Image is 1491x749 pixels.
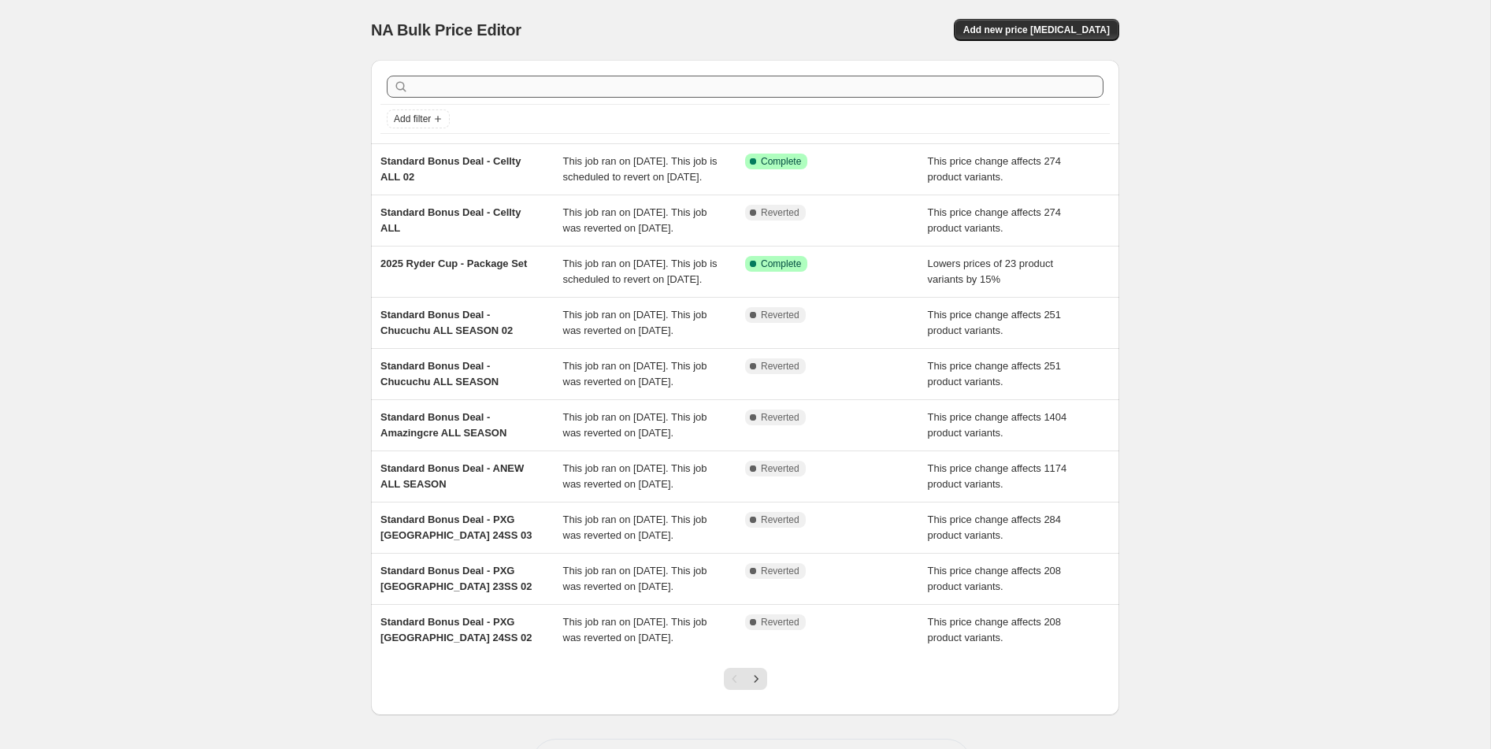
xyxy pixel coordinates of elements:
[928,309,1062,336] span: This price change affects 251 product variants.
[371,21,521,39] span: NA Bulk Price Editor
[380,565,532,592] span: Standard Bonus Deal - PXG [GEOGRAPHIC_DATA] 23SS 02
[963,24,1110,36] span: Add new price [MEDICAL_DATA]
[761,360,799,373] span: Reverted
[394,113,431,125] span: Add filter
[380,514,532,541] span: Standard Bonus Deal - PXG [GEOGRAPHIC_DATA] 24SS 03
[761,565,799,577] span: Reverted
[928,514,1062,541] span: This price change affects 284 product variants.
[928,565,1062,592] span: This price change affects 208 product variants.
[761,206,799,219] span: Reverted
[928,411,1067,439] span: This price change affects 1404 product variants.
[954,19,1119,41] button: Add new price [MEDICAL_DATA]
[563,309,707,336] span: This job ran on [DATE]. This job was reverted on [DATE].
[380,411,506,439] span: Standard Bonus Deal - Amazingcre ALL SEASON
[380,258,527,269] span: 2025 Ryder Cup - Package Set
[928,616,1062,643] span: This price change affects 208 product variants.
[928,206,1062,234] span: This price change affects 274 product variants.
[761,616,799,628] span: Reverted
[563,258,718,285] span: This job ran on [DATE]. This job is scheduled to revert on [DATE].
[380,616,532,643] span: Standard Bonus Deal - PXG [GEOGRAPHIC_DATA] 24SS 02
[563,155,718,183] span: This job ran on [DATE]. This job is scheduled to revert on [DATE].
[928,360,1062,387] span: This price change affects 251 product variants.
[563,565,707,592] span: This job ran on [DATE]. This job was reverted on [DATE].
[761,514,799,526] span: Reverted
[745,668,767,690] button: Next
[387,109,450,128] button: Add filter
[380,309,513,336] span: Standard Bonus Deal - Chucuchu ALL SEASON 02
[380,360,499,387] span: Standard Bonus Deal - Chucuchu ALL SEASON
[380,462,524,490] span: Standard Bonus Deal - ANEW ALL SEASON
[563,616,707,643] span: This job ran on [DATE]. This job was reverted on [DATE].
[563,411,707,439] span: This job ran on [DATE]. This job was reverted on [DATE].
[380,206,521,234] span: Standard Bonus Deal - Cellty ALL
[928,462,1067,490] span: This price change affects 1174 product variants.
[563,462,707,490] span: This job ran on [DATE]. This job was reverted on [DATE].
[761,309,799,321] span: Reverted
[380,155,521,183] span: Standard Bonus Deal - Cellty ALL 02
[563,514,707,541] span: This job ran on [DATE]. This job was reverted on [DATE].
[724,668,767,690] nav: Pagination
[761,155,801,168] span: Complete
[761,411,799,424] span: Reverted
[563,360,707,387] span: This job ran on [DATE]. This job was reverted on [DATE].
[928,155,1062,183] span: This price change affects 274 product variants.
[761,258,801,270] span: Complete
[563,206,707,234] span: This job ran on [DATE]. This job was reverted on [DATE].
[761,462,799,475] span: Reverted
[928,258,1054,285] span: Lowers prices of 23 product variants by 15%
